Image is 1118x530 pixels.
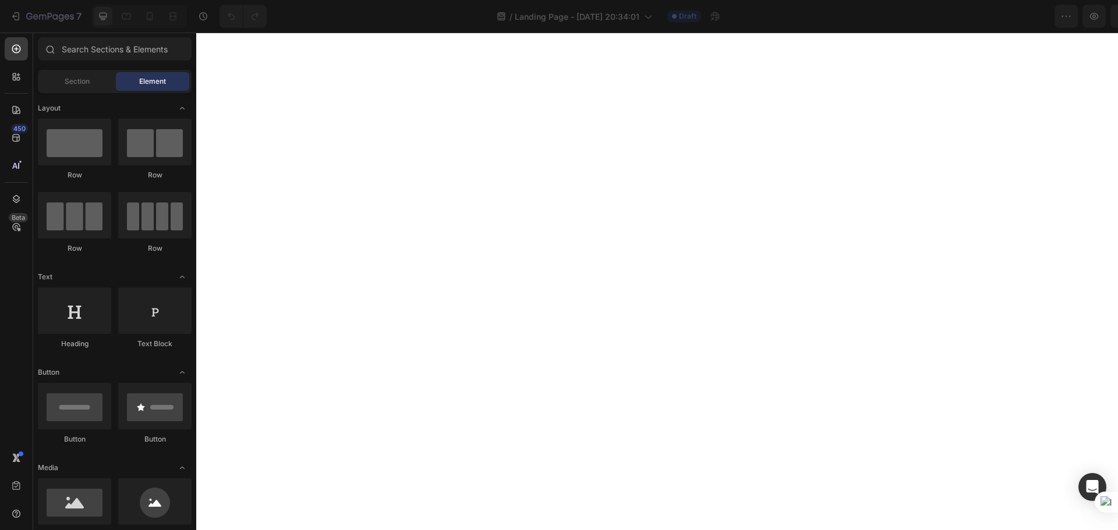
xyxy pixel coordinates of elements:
[118,434,192,444] div: Button
[38,367,59,378] span: Button
[5,5,87,28] button: 7
[1041,5,1089,28] button: Publish
[38,339,111,349] div: Heading
[510,10,512,23] span: /
[1078,473,1106,501] div: Open Intercom Messenger
[1050,10,1080,23] div: Publish
[38,463,58,473] span: Media
[515,10,639,23] span: Landing Page - [DATE] 20:34:01
[196,33,1118,530] iframe: Design area
[38,243,111,254] div: Row
[11,124,28,133] div: 450
[65,76,90,87] span: Section
[220,5,267,28] div: Undo/Redo
[118,339,192,349] div: Text Block
[173,268,192,286] span: Toggle open
[679,11,696,22] span: Draft
[173,99,192,118] span: Toggle open
[173,458,192,477] span: Toggle open
[38,103,61,113] span: Layout
[9,213,28,222] div: Beta
[38,170,111,180] div: Row
[139,76,166,87] span: Element
[118,243,192,254] div: Row
[173,363,192,382] span: Toggle open
[997,5,1036,28] button: Save
[76,9,82,23] p: 7
[38,434,111,444] div: Button
[1007,12,1027,22] span: Save
[38,272,52,282] span: Text
[118,170,192,180] div: Row
[38,37,192,61] input: Search Sections & Elements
